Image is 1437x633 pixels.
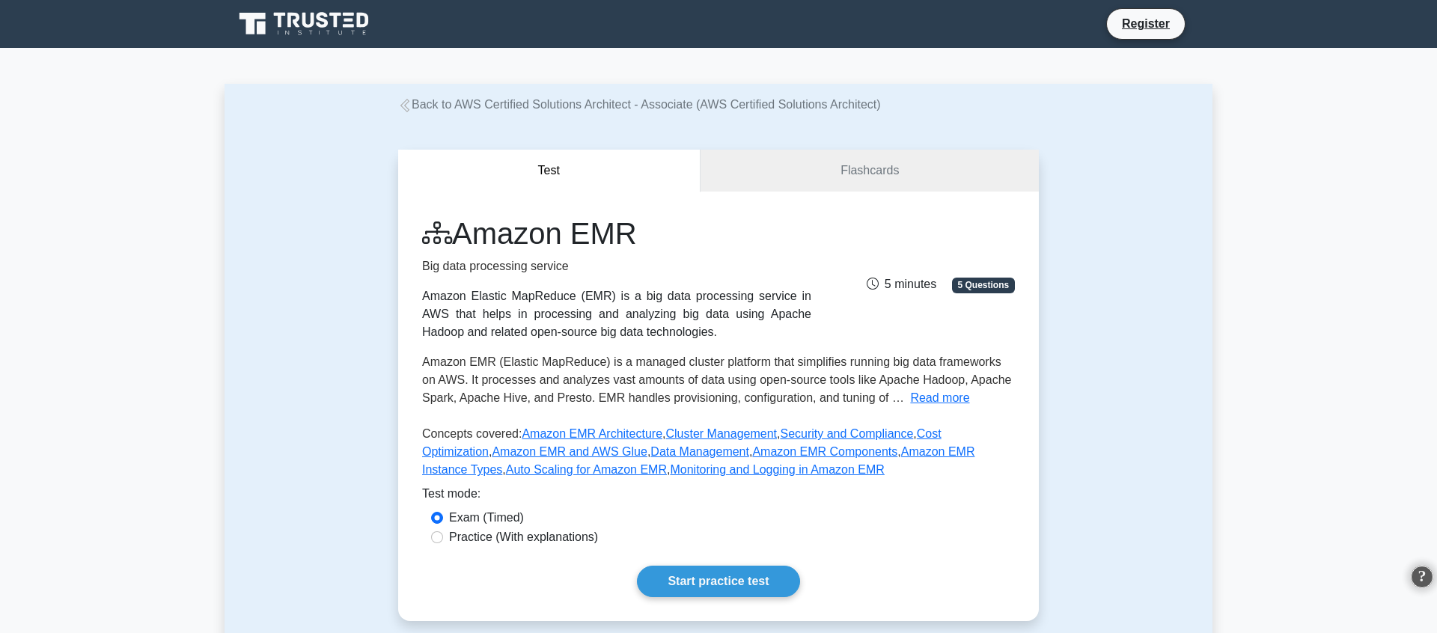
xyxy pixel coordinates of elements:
[665,427,777,440] a: Cluster Management
[1113,14,1179,33] a: Register
[422,215,811,251] h1: Amazon EMR
[492,445,647,458] a: Amazon EMR and AWS Glue
[670,463,884,476] a: Monitoring and Logging in Amazon EMR
[449,509,524,527] label: Exam (Timed)
[506,463,667,476] a: Auto Scaling for Amazon EMR
[422,257,811,275] p: Big data processing service
[752,445,897,458] a: Amazon EMR Components
[910,389,969,407] button: Read more
[522,427,662,440] a: Amazon EMR Architecture
[701,150,1039,192] a: Flashcards
[398,98,881,111] a: Back to AWS Certified Solutions Architect - Associate (AWS Certified Solutions Architect)
[422,355,1011,404] span: Amazon EMR (Elastic MapReduce) is a managed cluster platform that simplifies running big data fra...
[422,287,811,341] div: Amazon Elastic MapReduce (EMR) is a big data processing service in AWS that helps in processing a...
[449,528,598,546] label: Practice (With explanations)
[422,425,1015,485] p: Concepts covered: , , , , , , , , ,
[422,485,1015,509] div: Test mode:
[637,566,799,597] a: Start practice test
[422,427,942,458] a: Cost Optimization
[650,445,749,458] a: Data Management
[867,278,936,290] span: 5 minutes
[952,278,1015,293] span: 5 Questions
[398,150,701,192] button: Test
[780,427,913,440] a: Security and Compliance
[1411,566,1433,588] span: Open PowerChat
